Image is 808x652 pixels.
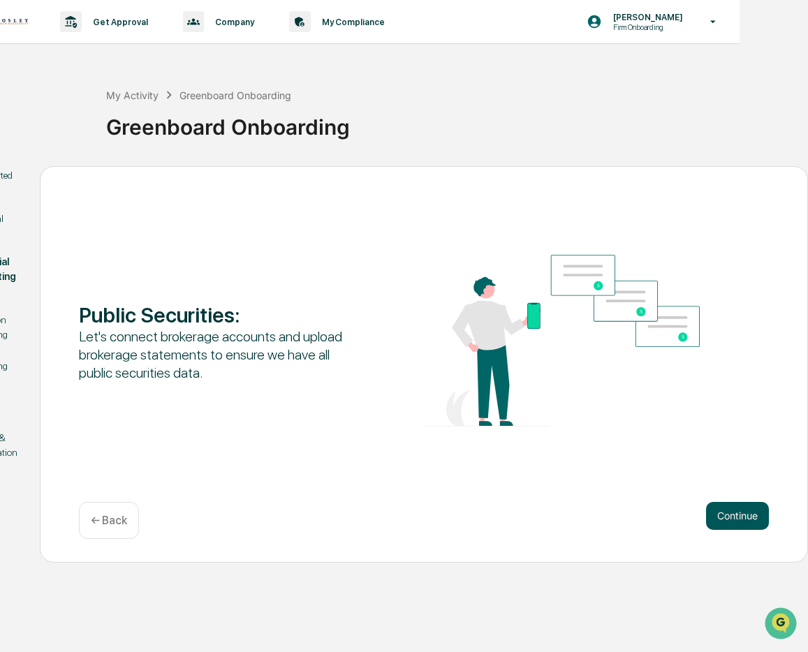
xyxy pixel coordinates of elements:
[14,204,25,215] div: 🔎
[82,17,155,27] p: Get Approval
[14,177,25,188] div: 🖐️
[96,170,179,195] a: 🗄️Attestations
[14,107,39,132] img: 1746055101610-c473b297-6a78-478c-a979-82029cc54cd1
[106,89,159,101] div: My Activity
[79,327,355,382] div: Let's connect brokerage accounts and upload brokerage statements to ensure we have all public sec...
[106,103,733,140] div: Greenboard Onboarding
[8,197,94,222] a: 🔎Data Lookup
[47,107,229,121] div: Start new chat
[706,502,769,530] button: Continue
[47,121,177,132] div: We're available if you need us!
[28,176,90,190] span: Preclearance
[98,236,169,247] a: Powered byPylon
[8,170,96,195] a: 🖐️Preclearance
[602,22,690,32] p: Firm Onboarding
[311,17,392,27] p: My Compliance
[14,29,254,52] p: How can we help?
[424,255,700,427] img: Public Securities
[139,237,169,247] span: Pylon
[115,176,173,190] span: Attestations
[179,89,291,101] div: Greenboard Onboarding
[763,606,801,644] iframe: Open customer support
[28,202,88,216] span: Data Lookup
[79,302,355,327] div: Public Securities :
[91,514,127,527] p: ← Back
[204,17,261,27] p: Company
[602,12,690,22] p: [PERSON_NAME]
[237,111,254,128] button: Start new chat
[101,177,112,188] div: 🗄️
